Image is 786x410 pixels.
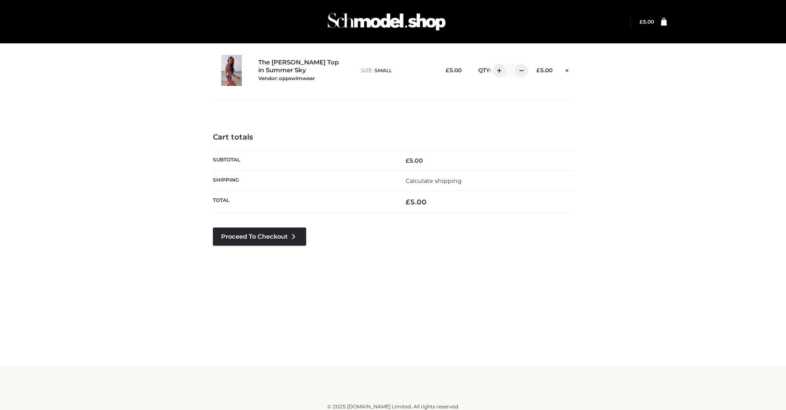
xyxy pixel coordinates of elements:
[446,67,449,73] span: £
[213,133,574,142] h4: Cart totals
[213,228,306,246] a: Proceed to Checkout
[406,198,427,206] bdi: 5.00
[213,150,393,171] th: Subtotal
[536,67,540,73] span: £
[640,19,654,25] bdi: 5.00
[213,191,393,213] th: Total
[258,59,343,82] a: The [PERSON_NAME] Top in Summer SkyVendor: oppswimwear
[258,75,315,81] small: Vendor: oppswimwear
[446,67,462,73] bdi: 5.00
[361,67,432,74] p: size :
[406,177,462,185] a: Calculate shipping
[470,64,522,77] div: QTY:
[640,19,654,25] a: £5.00
[325,5,448,38] img: Schmodel Admin 964
[406,157,423,164] bdi: 5.00
[406,157,409,164] span: £
[536,67,552,73] bdi: 5.00
[640,19,643,25] span: £
[406,198,410,206] span: £
[561,64,573,75] a: Remove this item
[213,171,393,191] th: Shipping
[375,67,392,73] span: SMALL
